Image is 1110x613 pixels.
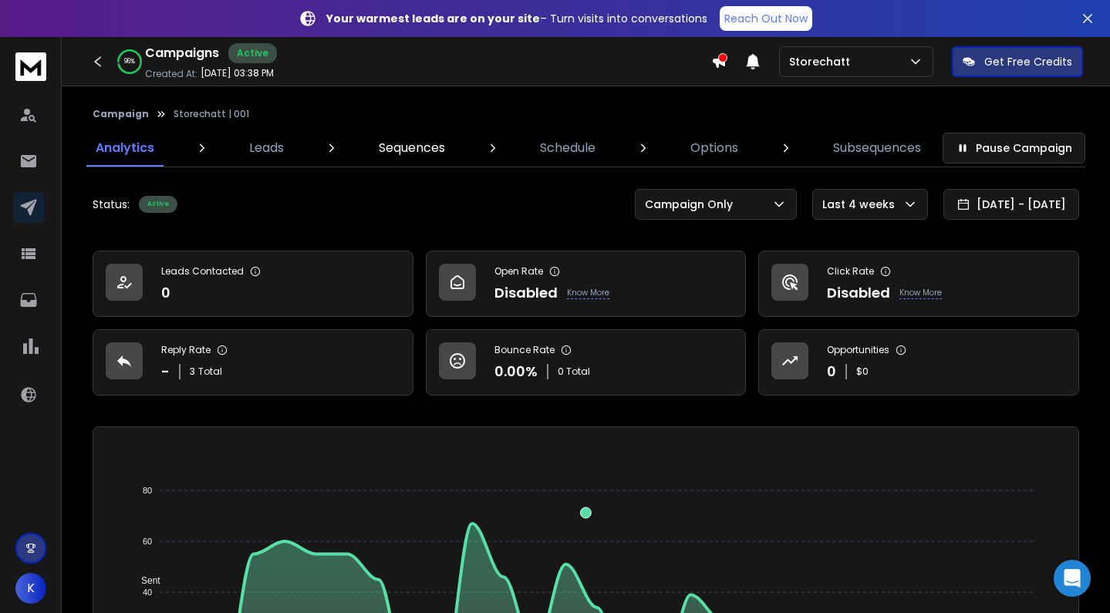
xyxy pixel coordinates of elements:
div: Active [228,43,277,63]
p: Reach Out Now [724,11,808,26]
button: K [15,573,46,604]
p: Bounce Rate [494,344,555,356]
p: 0 [161,282,170,304]
p: Click Rate [827,265,874,278]
p: Reply Rate [161,344,211,356]
span: 3 [190,365,195,378]
p: 0 Total [558,365,590,378]
a: Reply Rate-3Total [93,329,413,396]
button: [DATE] - [DATE] [943,189,1079,220]
p: Get Free Credits [984,54,1072,69]
a: Leads [240,130,293,167]
p: Subsequences [833,139,921,157]
p: Know More [567,287,609,299]
h1: Campaigns [145,44,219,62]
button: Pause Campaign [943,133,1085,163]
tspan: 80 [143,486,152,495]
p: 0 [827,361,836,382]
p: Opportunities [827,344,889,356]
p: 0.00 % [494,361,538,382]
div: Active [139,196,177,213]
a: Bounce Rate0.00%0 Total [426,329,747,396]
img: logo [15,52,46,81]
p: Last 4 weeks [822,197,901,212]
p: Storechatt | 001 [174,108,249,120]
a: Analytics [86,130,164,167]
a: Click RateDisabledKnow More [758,251,1079,317]
p: Storechatt [789,54,856,69]
p: Analytics [96,139,154,157]
tspan: 60 [143,537,152,546]
p: Disabled [827,282,890,304]
a: Sequences [369,130,454,167]
a: Subsequences [824,130,930,167]
a: Reach Out Now [720,6,812,31]
a: Options [681,130,747,167]
button: Get Free Credits [952,46,1083,77]
a: Open RateDisabledKnow More [426,251,747,317]
p: Know More [899,287,942,299]
p: Campaign Only [645,197,739,212]
p: Disabled [494,282,558,304]
p: Schedule [540,139,595,157]
strong: Your warmest leads are on your site [326,11,540,26]
a: Leads Contacted0 [93,251,413,317]
p: Leads Contacted [161,265,244,278]
p: - [161,361,170,382]
p: Status: [93,197,130,212]
p: Created At: [145,68,197,80]
p: Options [690,139,738,157]
span: Total [198,365,222,378]
p: [DATE] 03:38 PM [201,67,274,79]
a: Schedule [531,130,605,167]
p: Sequences [379,139,445,157]
p: 96 % [124,57,135,66]
tspan: 40 [143,588,152,597]
div: Open Intercom Messenger [1054,560,1091,597]
p: Leads [249,139,284,157]
p: – Turn visits into conversations [326,11,707,26]
p: $ 0 [856,365,869,378]
button: Campaign [93,108,149,120]
p: Open Rate [494,265,543,278]
span: Sent [130,575,160,586]
a: Opportunities0$0 [758,329,1079,396]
